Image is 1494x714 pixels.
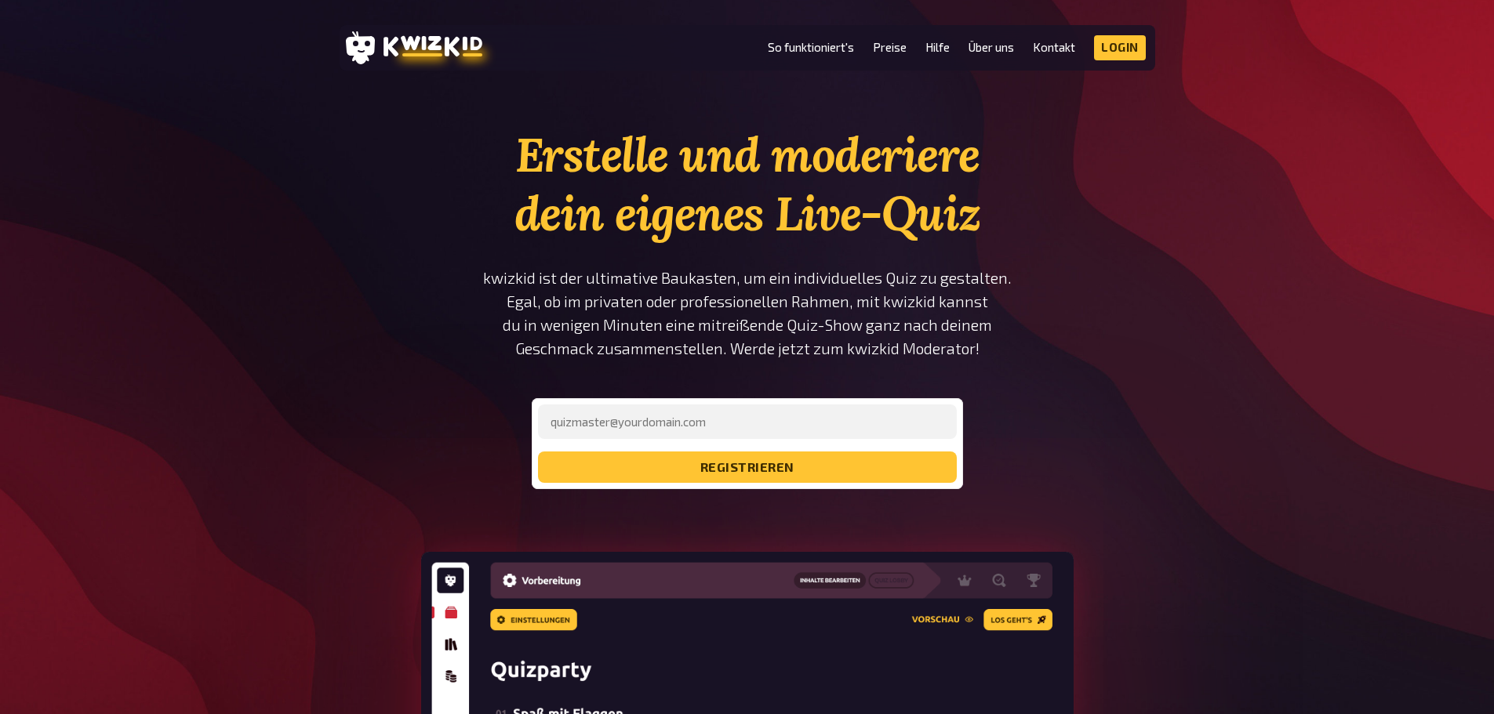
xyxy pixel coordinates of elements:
[873,41,907,54] a: Preise
[768,41,854,54] a: So funktioniert's
[482,125,1012,243] h1: Erstelle und moderiere dein eigenes Live-Quiz
[538,451,957,483] button: registrieren
[969,41,1014,54] a: Über uns
[538,404,957,439] input: quizmaster@yourdomain.com
[1033,41,1075,54] a: Kontakt
[925,41,950,54] a: Hilfe
[482,266,1012,361] p: kwizkid ist der ultimative Baukasten, um ein individuelles Quiz zu gestalten. Egal, ob im private...
[1094,35,1146,60] a: Login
